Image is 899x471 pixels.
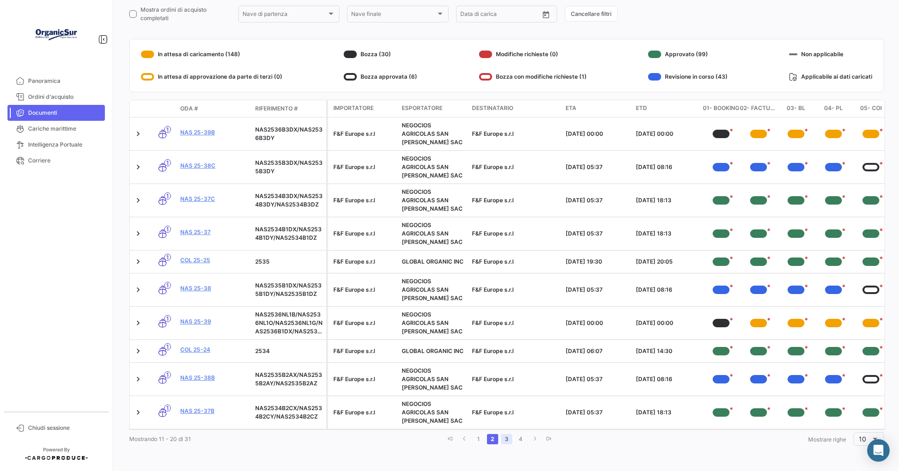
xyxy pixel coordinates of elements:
[702,100,740,117] datatable-header-cell: 01- Booking
[351,12,435,19] span: Nave finale
[703,104,739,113] span: 01- Booking
[566,375,628,383] div: [DATE] 05:37
[402,188,464,213] div: NEGOCIOS AGRICOLAS SAN [PERSON_NAME] SAC
[472,258,514,265] span: F&F Europe s.r.l
[28,109,101,117] span: Documenti
[180,346,248,354] a: COL 25-24
[402,155,464,180] div: NEGOCIOS AGRICOLAS SAN [PERSON_NAME] SAC
[333,408,394,417] div: F&F Europe s.r.l
[129,435,191,442] span: Mostrando 11 - 20 di 31
[333,375,394,383] div: F&F Europe s.r.l
[860,104,882,113] span: 05- COI
[824,104,843,113] span: 04- PL
[133,318,143,328] a: Expand/Collapse Row
[133,285,143,294] a: Expand/Collapse Row
[566,408,628,417] div: [DATE] 05:37
[133,129,143,139] a: Expand/Collapse Row
[487,434,498,444] a: 2
[636,229,699,238] div: [DATE] 18:13
[164,254,171,261] span: 1
[333,258,394,266] div: F&F Europe s.r.l
[180,407,248,415] a: NAS 25-37b
[164,226,171,233] span: 1
[566,229,628,238] div: [DATE] 05:37
[133,229,143,238] a: Expand/Collapse Row
[402,121,464,147] div: NEGOCIOS AGRICOLAS SAN [PERSON_NAME] SAC
[789,47,872,62] div: Non applicabile
[180,128,248,137] a: NAS 25-39b
[164,282,171,289] span: 1
[164,192,171,199] span: 1
[472,409,514,416] span: F&F Europe s.r.l
[133,408,143,417] a: Expand/Collapse Row
[140,6,230,22] span: Mostra ordini di acquisto completati
[789,69,872,84] div: Applicabile ai dati caricati
[133,346,143,356] a: Expand/Collapse Row
[500,431,514,447] li: page 3
[333,163,394,171] div: F&F Europe s.r.l
[333,286,394,294] div: F&F Europe s.r.l
[255,371,323,388] div: NAS2535B2AX/NAS2535B2AY/NAS2535B2AZ
[566,196,628,205] div: [DATE] 05:37
[566,286,628,294] div: [DATE] 05:37
[255,347,323,355] div: 2534
[867,439,890,462] div: Abrir Intercom Messenger
[636,258,699,266] div: [DATE] 20:05
[636,104,647,112] span: ETD
[402,367,464,392] div: NEGOCIOS AGRICOLAS SAN [PERSON_NAME] SAC
[255,404,323,421] div: NAS2534B2CX/NAS2534B2CY/NAS2534B2CZ
[141,69,282,84] div: In attesa di approvazione da parte di terzi (0)
[7,153,105,169] a: Corriere
[566,130,628,138] div: [DATE] 00:00
[180,104,198,113] span: OdA #
[472,319,514,326] span: F&F Europe s.r.l
[28,93,101,101] span: Ordini d'acquisto
[164,315,171,322] span: 1
[133,257,143,266] a: Expand/Collapse Row
[180,317,248,326] a: NAS 25-39
[133,196,143,205] a: Expand/Collapse Row
[566,258,628,266] div: [DATE] 19:30
[255,159,323,176] div: NAS2535B3DX/NAS2535B3DY
[333,196,394,205] div: F&F Europe s.r.l
[740,104,777,113] span: 02- Factura
[472,197,514,204] span: F&F Europe s.r.l
[473,434,484,444] a: 1
[255,258,323,266] div: 2535
[815,100,852,117] datatable-header-cell: 04- PL
[539,7,553,22] button: Open calendar
[479,69,587,84] div: Bozza con modifiche richieste (1)
[543,434,554,444] a: go to last page
[402,347,464,355] div: GLOBAL ORGANIC INC
[740,100,777,117] datatable-header-cell: 02- Factura
[333,229,394,238] div: F&F Europe s.r.l
[562,100,632,117] datatable-header-cell: ETA
[402,400,464,425] div: NEGOCIOS AGRICOLAS SAN [PERSON_NAME] SAC
[243,12,327,19] span: Nave di partenza
[472,347,514,354] span: F&F Europe s.r.l
[445,434,456,444] a: go to first page
[133,375,143,384] a: Expand/Collapse Row
[180,228,248,236] a: NAS 25-37
[566,104,576,112] span: ETA
[636,347,699,355] div: [DATE] 14:30
[566,347,628,355] div: [DATE] 06:07
[28,125,101,133] span: Cariche marittime
[515,434,526,444] a: 4
[7,89,105,105] a: Ordini d'acquisto
[333,130,394,138] div: F&F Europe s.r.l
[472,375,514,383] span: F&F Europe s.r.l
[328,100,398,117] datatable-header-cell: Importatore
[632,100,702,117] datatable-header-cell: ETD
[164,126,171,133] span: 1
[28,424,101,432] span: Chiudi sessione
[648,47,728,62] div: Approvato (99)
[402,277,464,302] div: NEGOCIOS AGRICOLAS SAN [PERSON_NAME] SAC
[636,286,699,294] div: [DATE] 08:16
[468,100,562,117] datatable-header-cell: Destinatario
[472,431,486,447] li: page 1
[344,47,417,62] div: Bozza (30)
[402,221,464,246] div: NEGOCIOS AGRICOLAS SAN [PERSON_NAME] SAC
[33,11,80,58] img: Logo+OrganicSur.png
[636,319,699,327] div: [DATE] 00:00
